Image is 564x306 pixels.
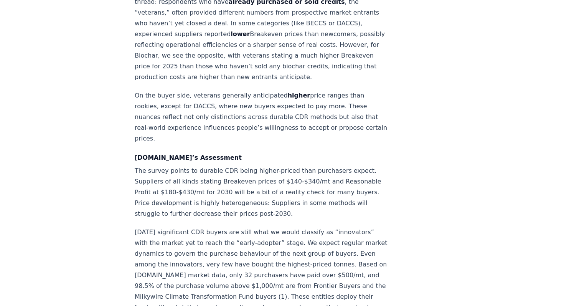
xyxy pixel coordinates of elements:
strong: lower [231,30,250,38]
p: The survey points to durable CDR being higher-priced than purchasers expect. Suppliers of all kin... [135,165,389,219]
strong: higher [288,92,310,99]
strong: [DOMAIN_NAME]’s Assessment [135,154,242,161]
p: On the buyer side, veterans generally anticipated price ranges than rookies, except for DACCS, wh... [135,90,389,144]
